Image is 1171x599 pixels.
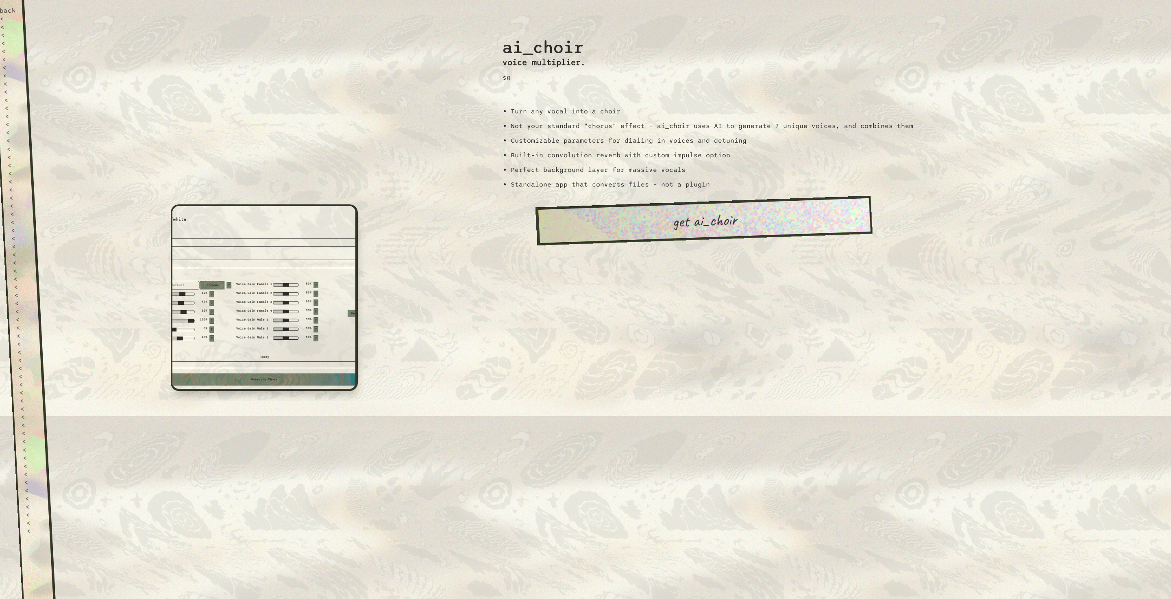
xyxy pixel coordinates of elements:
div: < [26,519,43,527]
div: < [8,177,25,185]
div: < [5,120,22,128]
li: Built-in convolution reverb with custom impulse option [511,151,913,159]
div: < [11,226,28,234]
div: < [6,137,23,145]
div: < [20,405,37,413]
div: < [9,185,25,193]
div: < [10,218,27,226]
div: < [24,486,41,494]
div: < [3,72,20,80]
div: < [3,80,20,88]
div: < [2,63,19,72]
div: < [6,128,22,137]
div: < [0,31,17,39]
div: < [26,527,43,535]
div: < [24,470,40,478]
div: < [18,372,35,380]
div: < [24,478,41,486]
div: < [22,445,39,454]
div: < [16,332,33,340]
a: get ai_choir [535,195,872,245]
div: < [19,380,35,388]
div: < [17,348,34,356]
div: < [19,388,36,397]
div: < [7,161,24,169]
div: < [15,315,32,323]
div: < [13,275,30,283]
li: Standalone app that converts files - not a plugin [511,180,913,189]
div: < [1,39,17,47]
div: < [15,307,32,315]
div: < [14,291,31,299]
li: Turn any vocal into a choir [511,107,913,115]
div: < [4,104,21,112]
div: < [17,356,34,364]
div: < [4,96,21,104]
div: < [7,145,23,153]
div: < [21,413,37,421]
div: < [5,112,22,120]
div: < [20,397,37,405]
div: < [13,258,29,267]
h2: ai_choir [503,30,585,58]
div: < [1,47,18,55]
div: < [8,169,24,177]
div: < [17,340,33,348]
div: < [9,202,26,210]
div: < [16,323,33,332]
div: < [21,421,38,429]
p: $0 [503,74,585,82]
div: < [25,494,41,502]
div: < [10,210,26,218]
div: < [12,242,28,250]
div: < [2,55,19,63]
div: < [18,364,35,372]
div: < [25,502,42,510]
li: Not your standard "chorus" effect - ai_choir uses AI to generate 7 unique voices, and combines them [511,122,913,130]
div: < [14,283,30,291]
li: Perfect background layer for massive vocals [511,166,913,174]
div: < [23,454,39,462]
div: < [7,153,24,161]
li: Customizable parameters for dialing in voices and detuning [511,137,913,145]
div: < [13,267,30,275]
div: < [9,193,26,202]
div: < [12,250,29,258]
div: < [22,429,38,437]
div: < [11,234,28,242]
h3: voice multiplier. [503,58,585,67]
div: < [22,437,39,445]
div: < [26,510,42,519]
div: < [23,462,40,470]
div: < [15,299,31,307]
div: < [4,88,20,96]
img: ai_choir [171,204,358,391]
